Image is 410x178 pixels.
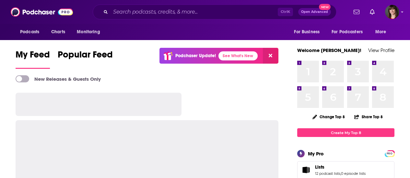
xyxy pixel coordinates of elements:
[385,5,399,19] img: User Profile
[297,47,361,53] a: Welcome [PERSON_NAME]!
[58,49,113,69] a: Popular Feed
[111,7,278,17] input: Search podcasts, credits, & more...
[16,49,50,64] span: My Feed
[58,49,113,64] span: Popular Feed
[299,165,312,174] a: Lists
[77,27,100,37] span: Monitoring
[315,171,340,176] a: 12 podcast lists
[341,171,366,176] a: 0 episode lists
[332,27,363,37] span: For Podcasters
[278,8,293,16] span: Ctrl K
[11,6,73,18] img: Podchaser - Follow, Share and Rate Podcasts
[72,26,108,38] button: open menu
[298,8,331,16] button: Open AdvancedNew
[351,6,362,17] a: Show notifications dropdown
[175,53,216,58] p: Podchaser Update!
[315,164,366,170] a: Lists
[340,171,341,176] span: ,
[371,26,394,38] button: open menu
[297,128,394,137] a: Create My Top 8
[368,47,394,53] a: View Profile
[218,51,258,60] a: See What's New
[289,26,328,38] button: open menu
[309,113,349,121] button: Change Top 8
[16,26,48,38] button: open menu
[385,5,399,19] span: Logged in as AKChaney
[308,151,324,157] div: My Pro
[327,26,372,38] button: open menu
[16,75,101,82] a: New Releases & Guests Only
[375,27,386,37] span: More
[20,27,39,37] span: Podcasts
[93,5,336,19] div: Search podcasts, credits, & more...
[386,151,393,156] a: PRO
[301,10,328,14] span: Open Advanced
[315,164,324,170] span: Lists
[16,49,50,69] a: My Feed
[385,5,399,19] button: Show profile menu
[51,27,65,37] span: Charts
[386,151,393,156] span: PRO
[294,27,320,37] span: For Business
[367,6,377,17] a: Show notifications dropdown
[47,26,69,38] a: Charts
[319,4,331,10] span: New
[354,110,383,123] button: Share Top 8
